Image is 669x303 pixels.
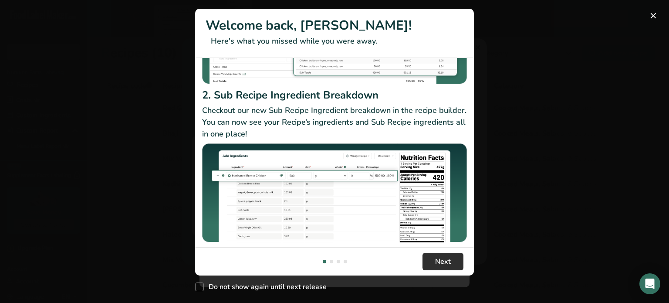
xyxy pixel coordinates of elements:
h1: Welcome back, [PERSON_NAME]! [206,16,463,35]
div: Open Intercom Messenger [639,273,660,294]
span: Next [435,256,451,267]
img: Sub Recipe Ingredient Breakdown [202,143,467,242]
button: Next [422,253,463,270]
span: Do not show again until next release [204,283,327,291]
p: Checkout our new Sub Recipe Ingredient breakdown in the recipe builder. You can now see your Reci... [202,105,467,140]
h2: 2. Sub Recipe Ingredient Breakdown [202,87,467,103]
p: Here's what you missed while you were away. [206,35,463,47]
